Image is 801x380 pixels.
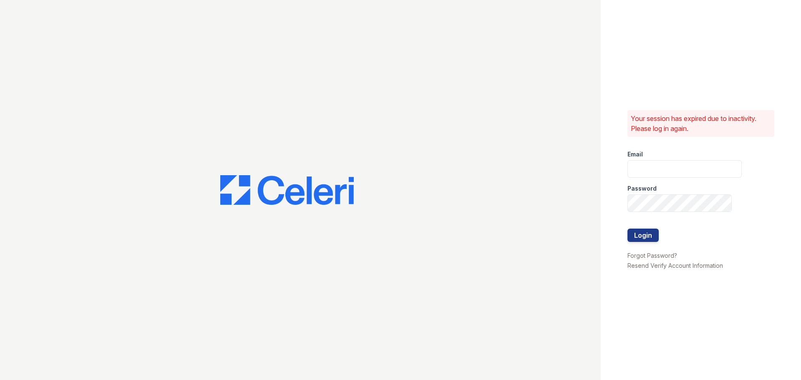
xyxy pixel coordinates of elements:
[627,262,723,269] a: Resend Verify Account Information
[627,229,659,242] button: Login
[627,184,657,193] label: Password
[627,150,643,159] label: Email
[220,175,354,205] img: CE_Logo_Blue-a8612792a0a2168367f1c8372b55b34899dd931a85d93a1a3d3e32e68fde9ad4.png
[631,113,771,133] p: Your session has expired due to inactivity. Please log in again.
[627,252,677,259] a: Forgot Password?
